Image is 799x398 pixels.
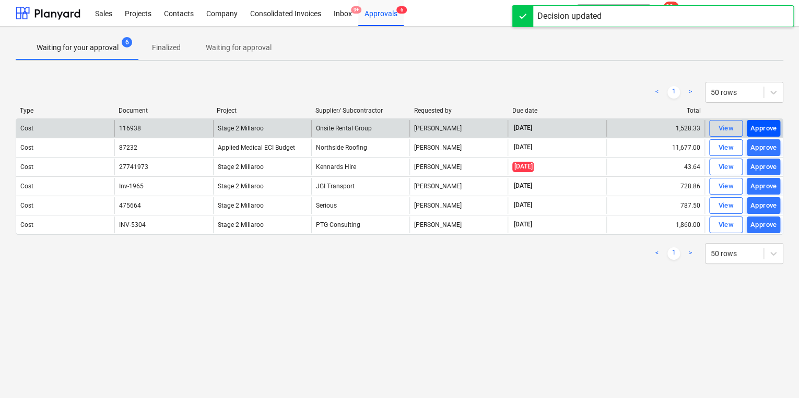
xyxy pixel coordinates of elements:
[218,183,264,190] span: Stage 2 Millaroo
[512,124,533,132] span: [DATE]
[512,201,533,210] span: [DATE]
[311,139,409,156] div: Northside Roofing
[747,159,780,175] button: Approve
[409,139,508,156] div: [PERSON_NAME]
[414,107,504,114] div: Requested by
[119,107,209,114] div: Document
[20,107,110,114] div: Type
[718,142,734,154] div: View
[218,125,264,132] span: Stage 2 Millaroo
[20,221,33,228] div: Cost
[217,107,307,114] div: Project
[747,348,799,398] iframe: Chat Widget
[606,197,704,214] div: 787.50
[610,107,701,114] div: Total
[747,139,780,156] button: Approve
[218,163,264,171] span: Stage 2 Millaroo
[512,162,534,172] span: [DATE]
[718,123,734,135] div: View
[709,159,743,175] button: View
[750,180,777,192] div: Approve
[709,216,743,233] button: View
[218,144,295,151] span: Applied Medical ECI Budget
[709,120,743,137] button: View
[606,139,704,156] div: 11,677.00
[684,247,697,260] a: Next page
[37,42,119,53] p: Waiting for your approval
[409,197,508,214] div: [PERSON_NAME]
[311,159,409,175] div: Kennards Hire
[20,144,33,151] div: Cost
[606,159,704,175] div: 43.64
[747,178,780,195] button: Approve
[20,163,33,171] div: Cost
[311,216,409,233] div: PTG Consulting
[351,6,361,14] span: 9+
[718,200,734,212] div: View
[718,219,734,231] div: View
[667,247,680,260] a: Page 1 is your current page
[512,220,533,229] span: [DATE]
[651,247,663,260] a: Previous page
[709,178,743,195] button: View
[718,161,734,173] div: View
[119,221,146,228] div: INV-5304
[119,163,148,171] div: 27741973
[750,219,777,231] div: Approve
[684,86,697,99] a: Next page
[396,6,407,14] span: 6
[20,183,33,190] div: Cost
[311,178,409,195] div: JGI Transport
[606,216,704,233] div: 1,860.00
[709,197,743,214] button: View
[119,125,141,132] div: 116938
[315,107,406,114] div: Supplier/ Subcontractor
[152,42,181,53] p: Finalized
[20,202,33,209] div: Cost
[512,107,603,114] div: Due date
[606,120,704,137] div: 1,528.33
[651,86,663,99] a: Previous page
[750,200,777,212] div: Approve
[119,202,141,209] div: 475664
[122,37,132,47] span: 6
[119,183,144,190] div: Inv-1965
[119,144,137,151] div: 87232
[311,197,409,214] div: Serious
[311,120,409,137] div: Onsite Rental Group
[409,120,508,137] div: [PERSON_NAME]
[709,139,743,156] button: View
[606,178,704,195] div: 728.86
[218,221,264,228] span: Stage 2 Millaroo
[747,216,780,233] button: Approve
[409,178,508,195] div: [PERSON_NAME]
[718,180,734,192] div: View
[750,142,777,154] div: Approve
[537,10,602,22] div: Decision updated
[750,161,777,173] div: Approve
[20,125,33,132] div: Cost
[409,159,508,175] div: [PERSON_NAME]
[747,197,780,214] button: Approve
[667,86,680,99] a: Page 1 is your current page
[750,123,777,135] div: Approve
[206,42,272,53] p: Waiting for approval
[512,182,533,190] span: [DATE]
[409,216,508,233] div: [PERSON_NAME]
[218,202,264,209] span: Stage 2 Millaroo
[512,143,533,152] span: [DATE]
[747,120,780,137] button: Approve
